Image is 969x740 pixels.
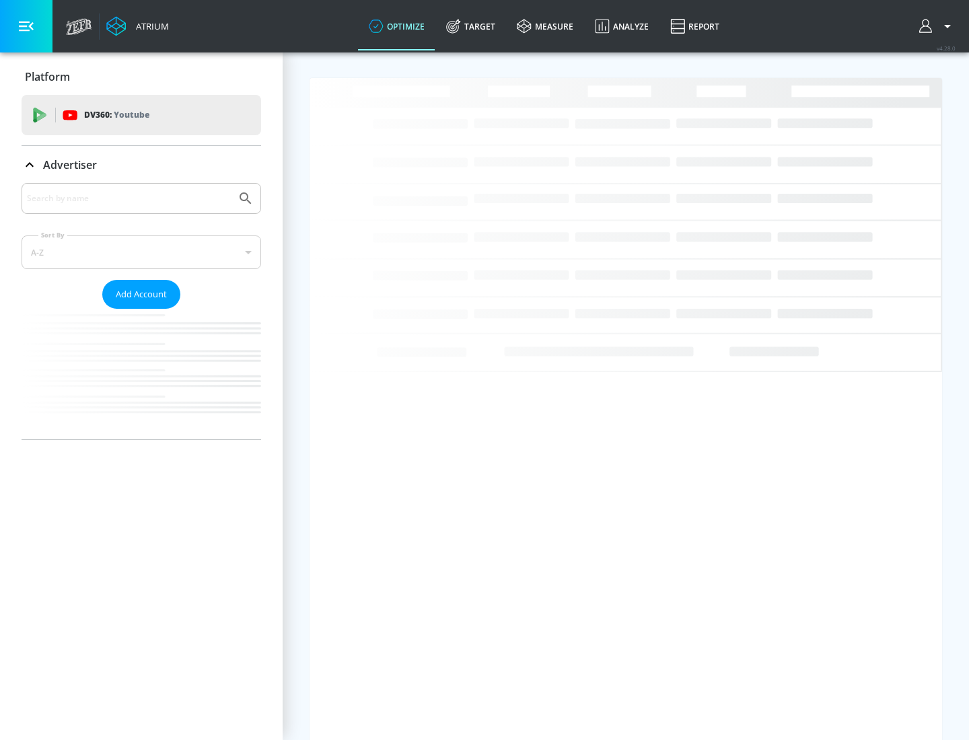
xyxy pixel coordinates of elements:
button: Add Account [102,280,180,309]
a: measure [506,2,584,50]
a: optimize [358,2,435,50]
a: Analyze [584,2,659,50]
div: DV360: Youtube [22,95,261,135]
span: Add Account [116,287,167,302]
a: Target [435,2,506,50]
div: Platform [22,58,261,96]
nav: list of Advertiser [22,309,261,439]
div: Atrium [131,20,169,32]
p: Advertiser [43,157,97,172]
div: Advertiser [22,146,261,184]
a: Atrium [106,16,169,36]
div: A-Z [22,235,261,269]
label: Sort By [38,231,67,239]
p: Youtube [114,108,149,122]
p: Platform [25,69,70,84]
p: DV360: [84,108,149,122]
div: Advertiser [22,183,261,439]
a: Report [659,2,730,50]
input: Search by name [27,190,231,207]
span: v 4.28.0 [937,44,956,52]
